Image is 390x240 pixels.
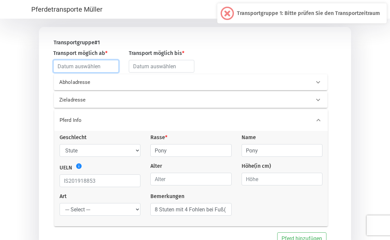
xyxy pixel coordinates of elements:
[60,174,140,187] input: IS201918853
[76,163,82,169] i: Show CICD Guide
[54,74,327,90] div: Abholadresse
[150,173,231,185] input: Alter
[54,110,328,131] div: Pferd Info
[150,192,184,200] label: Bemerkungen
[59,79,175,86] p: Abholadresse
[53,49,107,57] label: Transport möglich ab
[242,162,271,170] label: Höhe (in cm)
[60,192,67,200] label: Art
[31,3,102,16] a: Pferdetransporte Müller
[59,96,175,104] p: Zieladresse
[54,39,100,47] label: Transportgruppe # 1
[242,144,322,157] input: Name
[54,92,327,108] div: Zieladresse
[150,203,231,216] input: Bemerkungen
[53,60,119,73] input: Datum auswählen
[60,133,87,141] label: Geschlecht
[237,10,380,16] h2: Transportgruppe 1: Bitte prüfen Sie den Transportzeitraum
[150,144,231,157] input: Rasse
[150,133,167,141] label: Rasse
[150,162,162,170] label: Alter
[74,163,82,171] a: info
[60,164,72,172] label: UELN
[242,173,322,185] input: Höhe
[129,49,184,57] label: Transport möglich bis
[129,60,194,73] input: Datum auswählen
[60,117,175,124] p: Pferd Info
[242,133,256,141] label: Name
